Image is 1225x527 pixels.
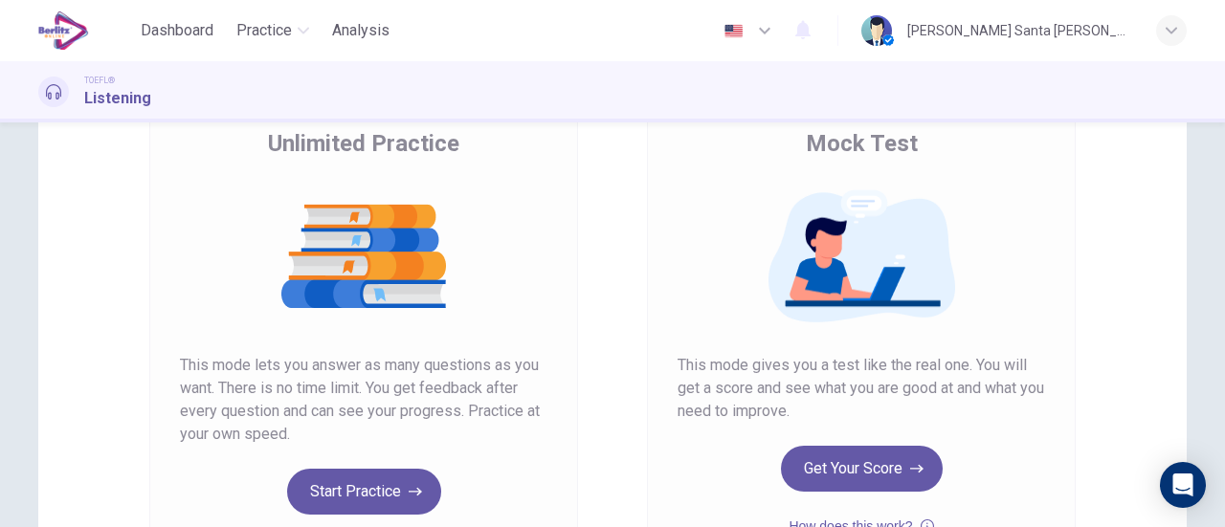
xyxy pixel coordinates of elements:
[781,446,943,492] button: Get Your Score
[236,19,292,42] span: Practice
[861,15,892,46] img: Profile picture
[324,13,397,48] button: Analysis
[84,87,151,110] h1: Listening
[722,24,746,38] img: en
[38,11,89,50] img: EduSynch logo
[332,19,390,42] span: Analysis
[806,128,918,159] span: Mock Test
[133,13,221,48] button: Dashboard
[38,11,133,50] a: EduSynch logo
[1160,462,1206,508] div: Open Intercom Messenger
[907,19,1133,42] div: [PERSON_NAME] Santa [PERSON_NAME]
[141,19,213,42] span: Dashboard
[287,469,441,515] button: Start Practice
[268,128,459,159] span: Unlimited Practice
[229,13,317,48] button: Practice
[678,354,1045,423] span: This mode gives you a test like the real one. You will get a score and see what you are good at a...
[180,354,547,446] span: This mode lets you answer as many questions as you want. There is no time limit. You get feedback...
[84,74,115,87] span: TOEFL®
